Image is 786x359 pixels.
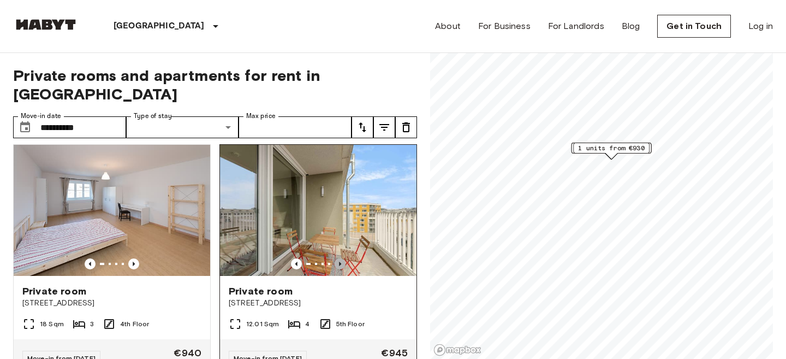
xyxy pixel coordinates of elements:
[220,145,416,276] img: Marketing picture of unit DE-02-022-004-02HF
[13,19,79,30] img: Habyt
[120,319,149,329] span: 4th Floor
[305,319,309,329] span: 4
[246,111,276,121] label: Max price
[336,319,365,329] span: 5th Floor
[40,319,64,329] span: 18 Sqm
[433,344,481,356] a: Mapbox logo
[352,116,373,138] button: tune
[14,116,36,138] button: Choose date, selected date is 29 Dec 2025
[335,258,346,269] button: Previous image
[246,319,279,329] span: 12.01 Sqm
[373,116,395,138] button: tune
[435,20,461,33] a: About
[21,111,61,121] label: Move-in date
[22,285,86,298] span: Private room
[85,258,96,269] button: Previous image
[114,20,205,33] p: [GEOGRAPHIC_DATA]
[14,145,210,276] img: Marketing picture of unit DE-02-035-03M
[395,116,417,138] button: tune
[13,66,417,103] span: Private rooms and apartments for rent in [GEOGRAPHIC_DATA]
[657,15,731,38] a: Get in Touch
[128,258,139,269] button: Previous image
[478,20,531,33] a: For Business
[381,348,408,358] span: €945
[229,298,408,309] span: [STREET_ADDRESS]
[90,319,94,329] span: 3
[573,143,650,160] div: Map marker
[22,298,201,309] span: [STREET_ADDRESS]
[571,143,652,160] div: Map marker
[229,285,293,298] span: Private room
[578,143,645,153] span: 1 units from €930
[134,111,172,121] label: Type of stay
[548,20,604,33] a: For Landlords
[174,348,201,358] span: €940
[748,20,773,33] a: Log in
[622,20,640,33] a: Blog
[291,258,302,269] button: Previous image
